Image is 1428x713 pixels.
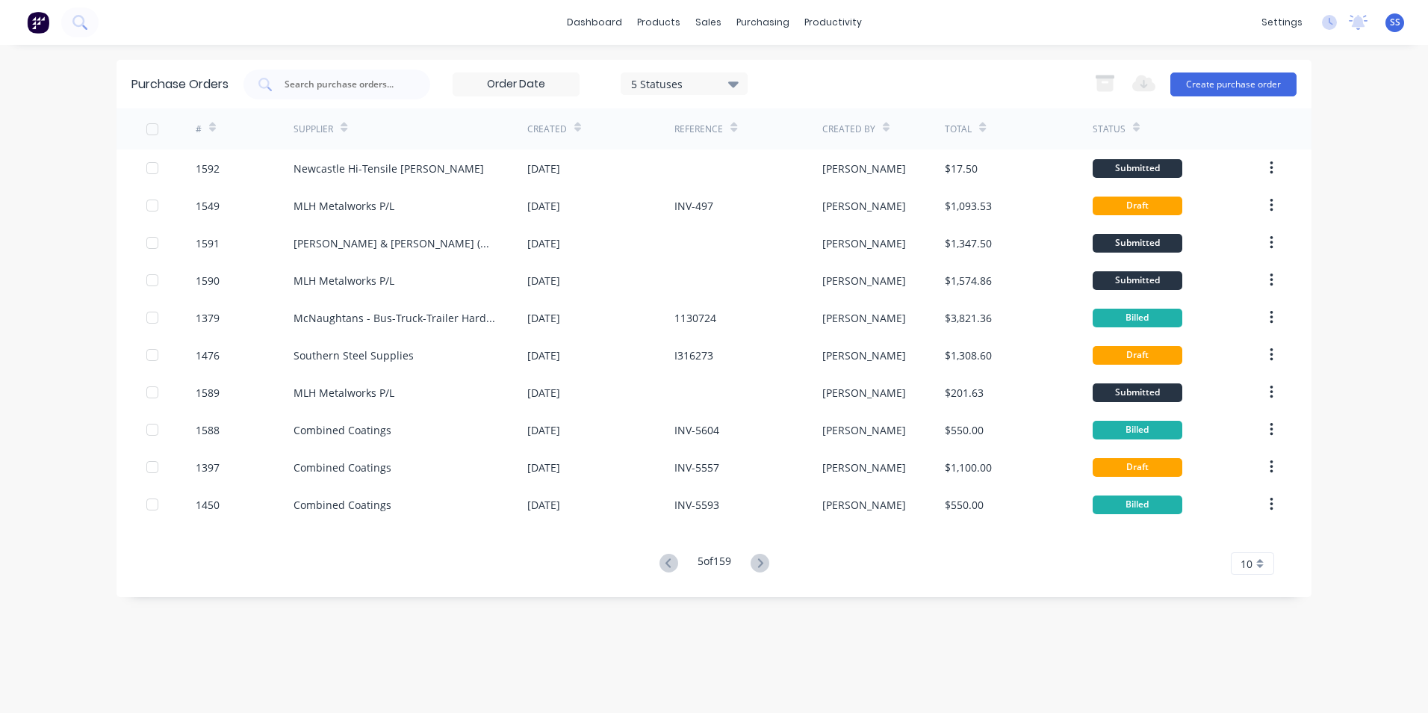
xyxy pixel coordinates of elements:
[527,198,560,214] div: [DATE]
[294,385,394,401] div: MLH Metalworks P/L
[822,460,906,475] div: [PERSON_NAME]
[945,198,992,214] div: $1,093.53
[822,310,906,326] div: [PERSON_NAME]
[1093,234,1182,253] div: Submitted
[698,553,731,575] div: 5 of 159
[294,310,497,326] div: McNaughtans - Bus-Truck-Trailer Hardware
[674,123,723,136] div: Reference
[527,348,560,363] div: [DATE]
[688,11,729,34] div: sales
[945,385,984,401] div: $201.63
[674,497,719,513] div: INV-5593
[196,123,202,136] div: #
[945,310,992,326] div: $3,821.36
[674,422,719,438] div: INV-5604
[630,11,688,34] div: products
[1093,197,1182,215] div: Draft
[196,460,220,475] div: 1397
[196,161,220,176] div: 1592
[196,348,220,363] div: 1476
[822,198,906,214] div: [PERSON_NAME]
[527,497,560,513] div: [DATE]
[1254,11,1310,34] div: settings
[674,198,713,214] div: INV-497
[674,310,716,326] div: 1130724
[822,161,906,176] div: [PERSON_NAME]
[945,497,984,513] div: $550.00
[945,422,984,438] div: $550.00
[294,161,484,176] div: Newcastle Hi-Tensile [PERSON_NAME]
[674,348,713,363] div: I316273
[527,310,560,326] div: [DATE]
[27,11,49,34] img: Factory
[822,273,906,288] div: [PERSON_NAME]
[1093,496,1182,514] div: Billed
[196,235,220,251] div: 1591
[674,460,719,475] div: INV-5557
[527,273,560,288] div: [DATE]
[196,310,220,326] div: 1379
[631,75,738,91] div: 5 Statuses
[294,235,497,251] div: [PERSON_NAME] & [PERSON_NAME] (N’CLE) Pty Ltd
[1093,458,1182,477] div: Draft
[294,198,394,214] div: MLH Metalworks P/L
[822,123,875,136] div: Created By
[196,497,220,513] div: 1450
[945,273,992,288] div: $1,574.86
[559,11,630,34] a: dashboard
[1093,346,1182,365] div: Draft
[294,348,414,363] div: Southern Steel Supplies
[945,348,992,363] div: $1,308.60
[945,161,978,176] div: $17.50
[1093,383,1182,402] div: Submitted
[1093,421,1182,439] div: Billed
[1093,159,1182,178] div: Submitted
[453,73,579,96] input: Order Date
[1093,271,1182,290] div: Submitted
[1093,309,1182,327] div: Billed
[822,497,906,513] div: [PERSON_NAME]
[131,75,229,93] div: Purchase Orders
[527,460,560,475] div: [DATE]
[294,497,391,513] div: Combined Coatings
[196,385,220,401] div: 1589
[797,11,869,34] div: productivity
[527,422,560,438] div: [DATE]
[822,348,906,363] div: [PERSON_NAME]
[527,235,560,251] div: [DATE]
[283,77,407,92] input: Search purchase orders...
[945,460,992,475] div: $1,100.00
[294,460,391,475] div: Combined Coatings
[1093,123,1126,136] div: Status
[1170,72,1297,96] button: Create purchase order
[1241,556,1252,572] span: 10
[822,235,906,251] div: [PERSON_NAME]
[822,422,906,438] div: [PERSON_NAME]
[822,385,906,401] div: [PERSON_NAME]
[945,235,992,251] div: $1,347.50
[527,385,560,401] div: [DATE]
[196,422,220,438] div: 1588
[945,123,972,136] div: Total
[294,123,333,136] div: Supplier
[527,161,560,176] div: [DATE]
[196,198,220,214] div: 1549
[729,11,797,34] div: purchasing
[527,123,567,136] div: Created
[294,422,391,438] div: Combined Coatings
[1390,16,1400,29] span: SS
[196,273,220,288] div: 1590
[294,273,394,288] div: MLH Metalworks P/L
